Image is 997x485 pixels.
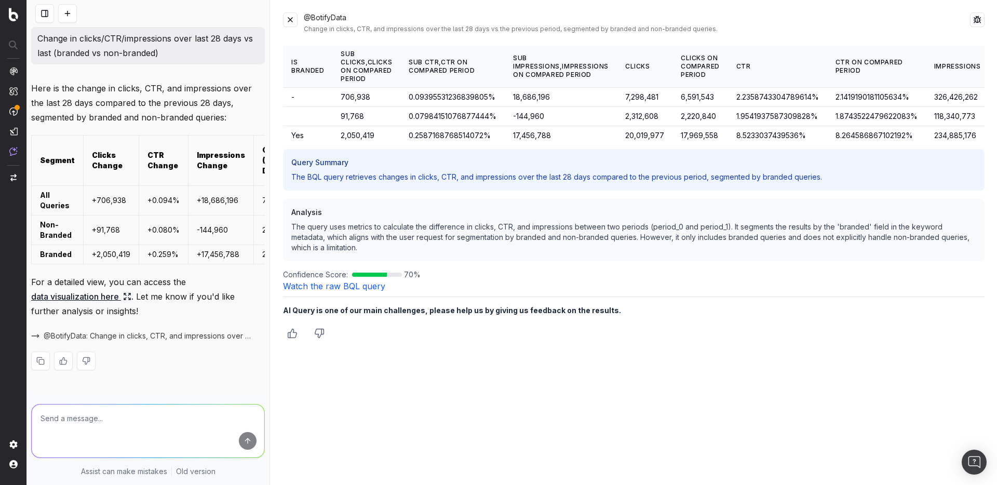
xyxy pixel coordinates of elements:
[40,191,70,210] strong: All Queries
[505,46,617,88] th: sub Impressions,Impressions On Compared Period
[254,245,310,264] td: 20,019,977
[9,127,18,136] img: Studio
[31,81,265,125] p: Here is the change in clicks, CTR, and impressions over the last 28 days compared to the previous...
[672,126,728,145] td: 17,969,558
[188,215,254,245] td: -144,960
[40,156,75,165] strong: Segment
[505,126,617,145] td: 17,456,788
[147,151,178,170] strong: CTR Change
[617,126,672,145] td: 20,019,977
[736,62,751,70] span: CTR
[176,466,215,477] a: Old version
[400,88,505,107] td: 0.09395531236839805%
[31,331,265,341] button: @BotifyData: Change in clicks, CTR, and impressions over the last 28 days vs the previous period,...
[672,88,728,107] td: 6,591,543
[291,157,976,168] h3: Query Summary
[926,88,989,107] td: 326,426,262
[291,172,976,182] p: The BQL query retrieves changes in clicks, CTR, and impressions over the last 28 days compared to...
[84,215,139,245] td: +91,768
[332,46,400,88] th: sub Clicks,Clicks On Compared Period
[728,126,827,145] td: 8.5233037439536%
[617,88,672,107] td: 7,298,481
[92,151,123,170] strong: Clicks Change
[934,62,981,70] span: Impressions
[332,107,400,126] td: 91,768
[827,88,926,107] td: 2.1419190181105634%
[672,107,728,126] td: 2,220,840
[9,460,18,468] img: My account
[926,107,989,126] td: 118,340,773
[283,270,348,280] span: Confidence Score:
[332,88,400,107] td: 706,938
[681,54,720,78] span: Clicks On Compared Period
[283,88,332,107] td: -
[400,107,505,126] td: 0.07984151076877444%
[283,126,332,145] td: Yes
[44,331,252,341] span: @BotifyData: Change in clicks, CTR, and impressions over the last 28 days vs the previous period,...
[10,174,17,181] img: Switch project
[254,186,310,215] td: 7,298,481
[9,147,18,156] img: Assist
[505,88,617,107] td: 18,686,196
[505,107,617,126] td: -144,960
[283,281,385,291] a: Watch the raw BQL query
[291,222,976,253] p: The query uses metrics to calculate the difference in clicks, CTR, and impressions between two pe...
[9,107,18,116] img: Activation
[304,12,970,33] div: @BotifyData
[37,31,259,60] p: Change in clicks/CTR/impressions over last 28 days vs last (branded vs non-branded)
[139,245,188,264] td: +0.259%
[188,186,254,215] td: +18,686,196
[188,245,254,264] td: +17,456,788
[9,67,18,75] img: Analytics
[827,126,926,145] td: 8.264586867102192%
[291,207,976,218] h3: Analysis
[31,275,265,318] p: For a detailed view, you can access the . Let me know if you'd like further analysis or insights!
[400,46,505,88] th: sub CTR,CTR On Compared Period
[304,25,970,33] div: Change in clicks, CTR, and impressions over the last 28 days vs the previous period, segmented by...
[31,289,131,304] a: data visualization here
[84,245,139,264] td: +2,050,419
[40,250,72,259] strong: Branded
[81,466,167,477] p: Assist can make mistakes
[139,215,188,245] td: +0.080%
[9,87,18,96] img: Intelligence
[283,324,302,343] button: Thumbs up
[310,324,329,343] button: Thumbs down
[262,145,295,175] strong: Clicks (Last 28 Days)
[962,450,987,475] div: Open Intercom Messenger
[139,186,188,215] td: +0.094%
[728,88,827,107] td: 2.2358743304789614%
[625,62,650,70] span: Clicks
[332,126,400,145] td: 2,050,419
[836,58,903,74] span: CTR On Compared Period
[254,215,310,245] td: 2,312,608
[728,107,827,126] td: 1.9541937587309828%
[283,306,621,315] b: AI Query is one of our main challenges, please help us by giving us feedback on the results.
[827,107,926,126] td: 1.8743522479622083%
[9,440,18,449] img: Setting
[9,8,18,21] img: Botify logo
[197,151,247,170] strong: Impressions Change
[400,126,505,145] td: 0.2587168768514072%
[617,107,672,126] td: 2,312,608
[404,270,421,280] span: 70 %
[926,126,989,145] td: 234,885,176
[84,186,139,215] td: +706,938
[291,58,324,74] span: Is Branded
[40,220,72,239] strong: Non-Branded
